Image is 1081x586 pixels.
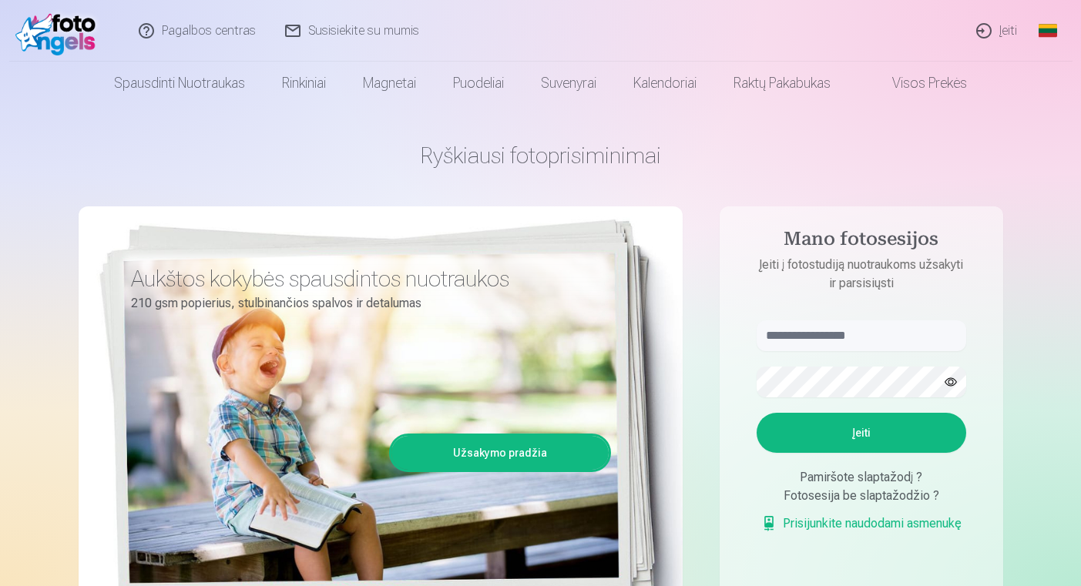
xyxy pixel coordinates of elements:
[96,62,264,105] a: Spausdinti nuotraukas
[761,514,962,533] a: Prisijunkite naudodami asmenukę
[344,62,435,105] a: Magnetai
[757,413,966,453] button: Įeiti
[715,62,849,105] a: Raktų pakabukas
[391,436,609,470] a: Užsakymo pradžia
[435,62,522,105] a: Puodeliai
[741,228,982,256] h4: Mano fotosesijos
[615,62,715,105] a: Kalendoriai
[741,256,982,293] p: Įeiti į fotostudiją nuotraukoms užsakyti ir parsisiųsti
[849,62,985,105] a: Visos prekės
[131,265,599,293] h3: Aukštos kokybės spausdintos nuotraukos
[522,62,615,105] a: Suvenyrai
[15,6,104,55] img: /fa2
[757,468,966,487] div: Pamiršote slaptažodį ?
[757,487,966,505] div: Fotosesija be slaptažodžio ?
[79,142,1003,169] h1: Ryškiausi fotoprisiminimai
[131,293,599,314] p: 210 gsm popierius, stulbinančios spalvos ir detalumas
[264,62,344,105] a: Rinkiniai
